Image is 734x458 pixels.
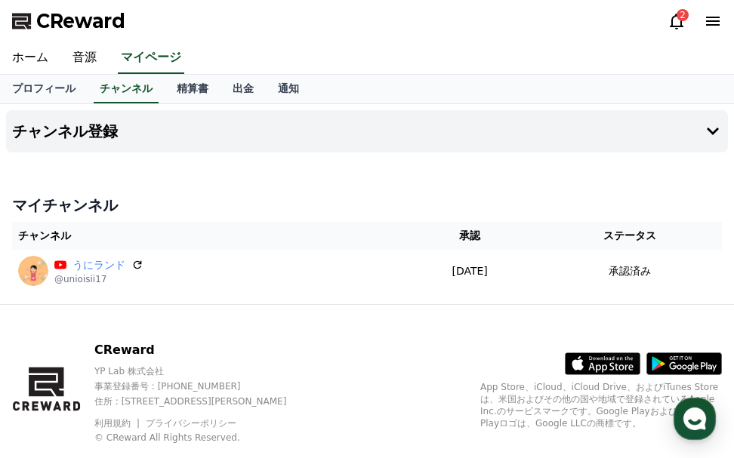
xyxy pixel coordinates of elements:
h4: マイチャンネル [12,195,722,216]
div: 2 [677,9,689,21]
a: 出金 [221,75,266,103]
p: 住所 : [STREET_ADDRESS][PERSON_NAME] [94,395,313,407]
p: @unioisii17 [54,273,143,285]
p: App Store、iCloud、iCloud Drive、およびiTunes Storeは、米国およびその他の国や地域で登録されているApple Inc.のサービスマークです。Google P... [480,381,722,429]
a: 2 [668,12,686,30]
th: ステータス [538,222,722,250]
p: CReward [94,341,313,359]
th: 承認 [402,222,538,250]
th: チャンネル [12,222,402,250]
a: 精算書 [165,75,221,103]
p: YP Lab 株式会社 [94,365,313,377]
span: CReward [36,9,125,33]
a: マイページ [118,42,184,74]
p: © CReward All Rights Reserved. [94,432,313,444]
a: 利用規約 [94,418,142,429]
h4: チャンネル登録 [12,123,118,140]
p: 事業登録番号 : [PHONE_NUMBER] [94,380,313,392]
button: チャンネル登録 [6,110,728,152]
a: CReward [12,9,125,33]
img: うにランド [18,256,48,286]
p: [DATE] [408,263,532,279]
a: 音源 [60,42,109,74]
a: 通知 [266,75,311,103]
p: 承認済み [609,263,651,279]
a: チャンネル [94,75,159,103]
a: うにランド [72,257,125,273]
a: プライバシーポリシー [146,418,236,429]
